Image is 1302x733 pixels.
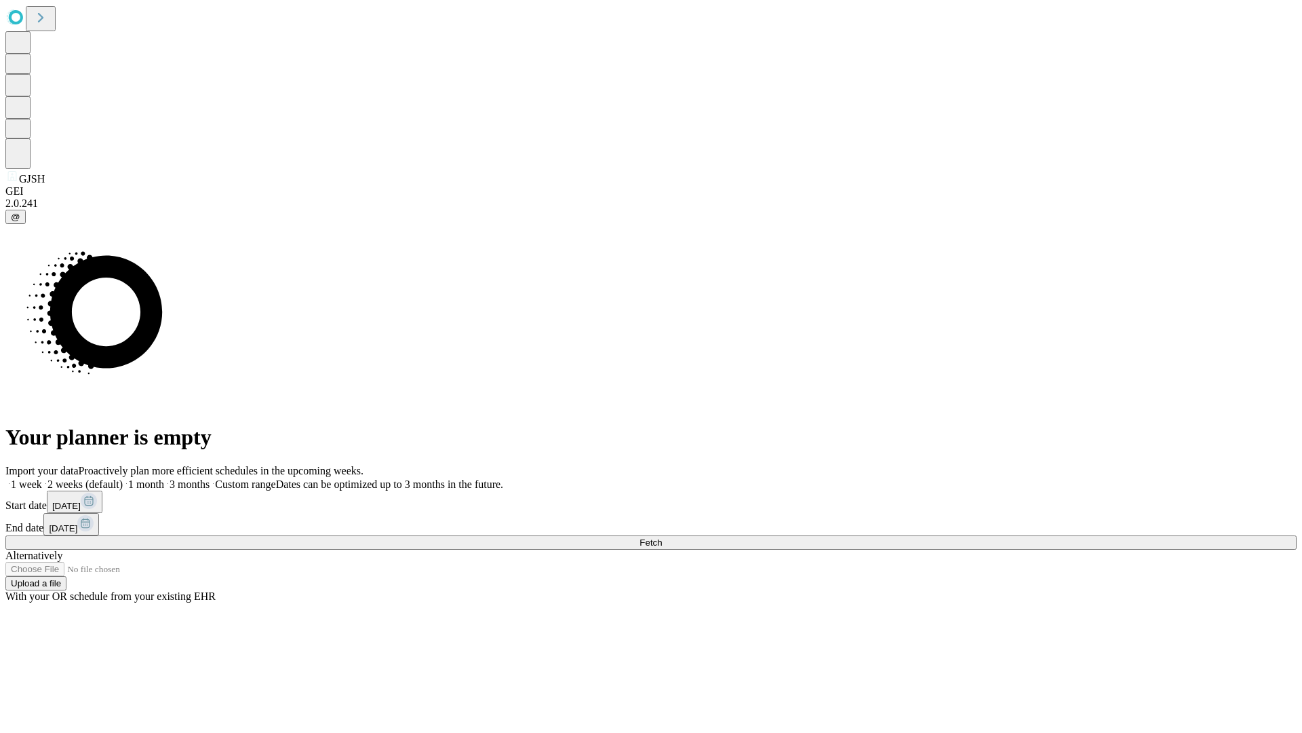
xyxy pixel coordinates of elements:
h1: Your planner is empty [5,425,1297,450]
span: 1 month [128,478,164,490]
span: [DATE] [49,523,77,533]
span: @ [11,212,20,222]
span: Dates can be optimized up to 3 months in the future. [276,478,503,490]
div: Start date [5,491,1297,513]
button: [DATE] [43,513,99,535]
div: End date [5,513,1297,535]
span: Import your data [5,465,79,476]
span: 1 week [11,478,42,490]
span: 2 weeks (default) [47,478,123,490]
button: Upload a file [5,576,66,590]
span: 3 months [170,478,210,490]
span: Fetch [639,538,662,548]
button: Fetch [5,535,1297,550]
span: [DATE] [52,501,81,511]
span: GJSH [19,173,45,185]
div: 2.0.241 [5,198,1297,210]
button: @ [5,210,26,224]
span: Proactively plan more efficient schedules in the upcoming weeks. [79,465,363,476]
div: GEI [5,185,1297,198]
span: Alternatively [5,550,62,561]
button: [DATE] [47,491,102,513]
span: With your OR schedule from your existing EHR [5,590,216,602]
span: Custom range [215,478,275,490]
